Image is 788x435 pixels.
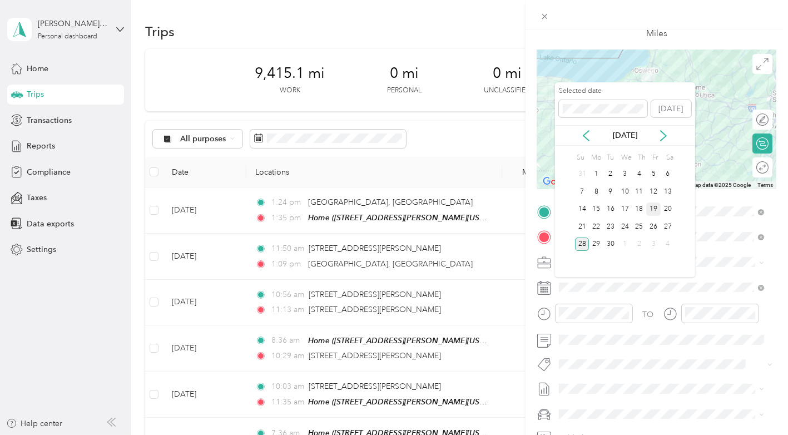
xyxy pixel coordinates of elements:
[646,238,661,251] div: 3
[661,238,675,251] div: 4
[636,150,646,165] div: Th
[618,202,632,216] div: 17
[661,185,675,199] div: 13
[575,202,589,216] div: 14
[589,167,603,181] div: 1
[642,309,653,320] div: TO
[661,167,675,181] div: 6
[575,150,586,165] div: Su
[589,220,603,234] div: 22
[632,238,647,251] div: 2
[618,167,632,181] div: 3
[632,167,647,181] div: 4
[726,373,788,435] iframe: Everlance-gr Chat Button Frame
[540,175,577,189] img: Google
[589,238,603,251] div: 29
[603,238,618,251] div: 30
[651,100,691,118] button: [DATE]
[603,167,618,181] div: 2
[602,130,648,141] p: [DATE]
[603,185,618,199] div: 9
[646,185,661,199] div: 12
[603,220,618,234] div: 23
[575,238,589,251] div: 28
[632,202,647,216] div: 18
[646,220,661,234] div: 26
[589,185,603,199] div: 8
[661,202,675,216] div: 20
[603,202,618,216] div: 16
[575,167,589,181] div: 31
[618,220,632,234] div: 24
[632,220,647,234] div: 25
[632,185,647,199] div: 11
[618,238,632,251] div: 1
[646,167,661,181] div: 5
[620,150,632,165] div: We
[661,220,675,234] div: 27
[646,27,667,41] p: Miles
[665,150,675,165] div: Sa
[559,86,647,96] label: Selected date
[646,202,661,216] div: 19
[575,185,589,199] div: 7
[618,185,632,199] div: 10
[690,182,751,188] span: Map data ©2025 Google
[540,175,577,189] a: Open this area in Google Maps (opens a new window)
[650,150,661,165] div: Fr
[605,150,616,165] div: Tu
[575,220,589,234] div: 21
[589,202,603,216] div: 15
[589,150,602,165] div: Mo
[757,182,773,188] a: Terms (opens in new tab)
